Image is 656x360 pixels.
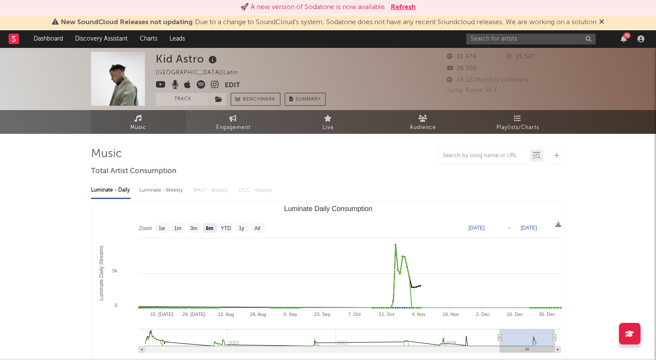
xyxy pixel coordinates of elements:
a: Playlists/Charts [471,110,565,134]
div: Luminate - Daily [91,183,131,198]
text: 1w [158,225,165,231]
text: 3m [190,225,197,231]
text: 1m [174,225,181,231]
span: : Due to a change to SoundCloud's system, Sodatone does not have any recent Soundcloud releases. ... [61,19,596,26]
text: Luminate Daily Consumption [284,205,372,212]
span: New SoundCloud Releases not updating [61,19,193,26]
span: Engagement [216,123,251,133]
button: Track [156,93,210,106]
text: 2. Dec [476,312,490,317]
button: Refresh [391,2,416,13]
a: Music [91,110,186,134]
button: Summary [285,93,326,106]
div: 70 [623,32,631,39]
span: Total Artist Consumption [91,166,176,177]
div: Luminate - Weekly [139,183,185,198]
text: 30. Dec [539,312,555,317]
text: Luminate Daily Streams [98,246,104,300]
span: Jump Score: 30.7 [447,88,497,93]
text: [DATE] [521,225,537,231]
div: 🚀 A new version of Sodatone is now available. [240,2,386,13]
span: Playlists/Charts [496,123,539,133]
a: Leads [163,30,191,47]
text: → [506,225,512,231]
text: 21. Oct [379,312,394,317]
span: 10.474 [447,54,477,60]
a: Benchmark [231,93,280,106]
text: 9. Sep [283,312,297,317]
span: Dismiss [599,19,604,26]
text: 23. Sep [314,312,330,317]
a: Live [281,110,376,134]
text: [DATE] [468,225,485,231]
input: Search for artists [466,34,596,44]
text: 29. [DATE] [182,312,205,317]
span: 21.527 [506,54,534,60]
span: 26.300 [447,66,477,71]
span: Live [323,123,334,133]
text: YTD [220,225,231,231]
button: Edit [225,80,240,91]
a: Discovery Assistant [69,30,134,47]
a: Dashboard [28,30,69,47]
text: 7. Oct [348,312,360,317]
a: Charts [134,30,163,47]
text: 4. Nov [411,312,425,317]
button: 70 [621,35,627,42]
text: 12. Aug [218,312,234,317]
text: 5k [112,268,117,273]
input: Search by song name or URL [439,152,530,159]
span: Music [130,123,146,133]
span: 34.221 Monthly Listeners [447,77,528,83]
text: Zoom [139,225,152,231]
text: 16. Dec [506,312,523,317]
text: 0 [114,303,117,308]
div: [GEOGRAPHIC_DATA] | Latin [156,68,248,78]
div: Kid Astro [156,52,219,66]
span: Benchmark [243,95,276,105]
text: 15. [DATE] [150,312,173,317]
span: Summary [295,97,321,102]
text: 6m [206,225,213,231]
text: 1y [239,225,244,231]
text: 18. Nov [442,312,458,317]
span: Audience [410,123,436,133]
a: Audience [376,110,471,134]
text: 26. Aug [250,312,266,317]
a: Engagement [186,110,281,134]
text: All [254,225,260,231]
